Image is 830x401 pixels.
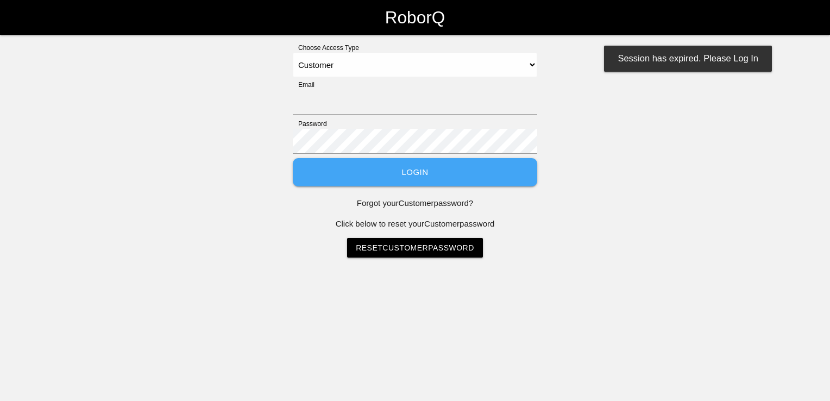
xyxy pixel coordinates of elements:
label: Password [293,119,327,129]
button: Login [293,158,537,187]
div: Session has expired. Please Log In [604,46,772,72]
label: Email [293,80,315,90]
p: Forgot your Customer password? [293,197,537,210]
label: Choose Access Type [293,43,359,53]
a: ResetCustomerPassword [347,238,483,258]
p: Click below to reset your Customer password [293,218,537,230]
